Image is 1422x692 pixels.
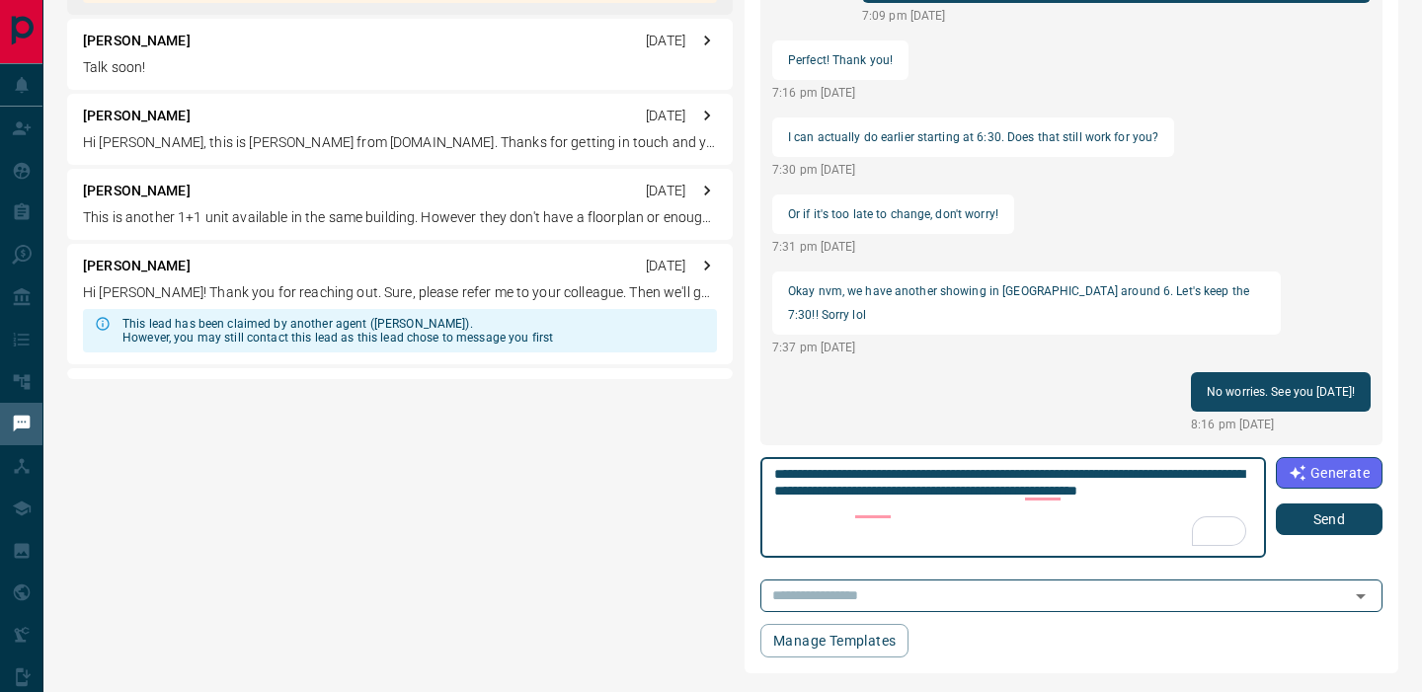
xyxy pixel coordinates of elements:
p: 7:09 pm [DATE] [862,7,1371,25]
p: [DATE] [646,31,685,51]
p: [PERSON_NAME] [83,106,191,126]
button: Generate [1276,457,1382,489]
textarea: To enrich screen reader interactions, please activate Accessibility in Grammarly extension settings [774,466,1250,550]
p: I can actually do earlier starting at 6:30. Does that still work for you? [788,125,1158,149]
p: 7:30 pm [DATE] [772,161,1174,179]
p: 8:16 pm [DATE] [1191,416,1371,433]
p: [DATE] [646,256,685,276]
p: 7:31 pm [DATE] [772,238,1014,256]
button: Open [1347,582,1375,610]
p: Okay nvm, we have another showing in [GEOGRAPHIC_DATA] around 6. Let's keep the 7:30!! Sorry lol [788,279,1265,327]
div: This lead has been claimed by another agent ([PERSON_NAME]). However, you may still contact this ... [122,309,553,352]
p: [PERSON_NAME] [83,256,191,276]
button: Send [1276,503,1382,535]
p: No worries. See you [DATE]! [1207,380,1355,404]
p: [PERSON_NAME] [83,31,191,51]
p: This is another 1+1 unit available in the same building. However they don't have a floorplan or e... [83,207,717,228]
p: [DATE] [646,181,685,201]
p: 7:37 pm [DATE] [772,339,1281,356]
p: Hi [PERSON_NAME]! Thank you for reaching out. Sure, please refer me to your colleague. Then we'll... [83,282,717,303]
button: Manage Templates [760,624,908,657]
p: [DATE] [646,106,685,126]
p: Talk soon! [83,57,717,78]
p: Or if it's too late to change, don't worry! [788,202,998,226]
p: [PERSON_NAME] [83,181,191,201]
p: 7:16 pm [DATE] [772,84,908,102]
p: Perfect! Thank you! [788,48,893,72]
p: Hi [PERSON_NAME], this is [PERSON_NAME] from [DOMAIN_NAME]. Thanks for getting in touch and your ... [83,132,717,153]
